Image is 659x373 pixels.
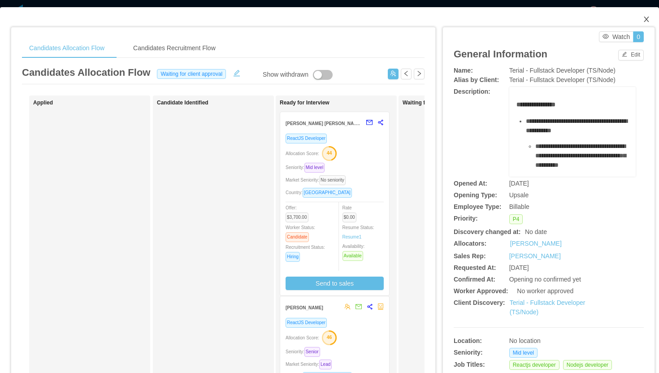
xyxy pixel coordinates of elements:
span: Billable [509,203,529,210]
b: Client Discovery: [454,299,505,306]
button: Send to sales [286,277,384,290]
b: Name: [454,67,473,74]
a: [PERSON_NAME] [509,252,561,260]
span: Reactjs developer [509,360,559,370]
b: Discovery changed at: [454,228,520,235]
b: Opening Type: [454,191,497,199]
a: Resume1 [343,234,362,240]
button: mail [361,116,373,130]
span: Opening no confirmed yet [509,276,581,283]
b: Confirmed At: [454,276,495,283]
div: rdw-editor [516,100,629,190]
button: icon: right [414,69,425,79]
h1: Applied [33,100,159,106]
b: Description: [454,88,490,95]
span: No worker approved [517,287,573,295]
button: icon: editEdit [618,50,644,61]
b: Alias by Client: [454,76,499,83]
button: Close [634,7,659,32]
span: No seniority [319,175,346,185]
article: Candidates Allocation Flow [22,65,150,80]
span: Recruitment Status: [286,245,325,259]
button: mail [351,300,362,314]
b: Employee Type: [454,203,501,210]
div: Candidates Allocation Flow [22,38,112,58]
span: Offer: [286,205,312,220]
b: Seniority: [454,349,483,356]
h1: Ready for Interview [280,100,405,106]
h1: Candidate Identified [157,100,282,106]
span: [DATE] [509,180,529,187]
span: robot [377,304,384,310]
span: Waiting for client approval [157,69,226,79]
span: Hiring [286,252,300,262]
b: Location: [454,337,482,344]
span: ReactJS Developer [286,134,327,143]
span: ReactJS Developer [286,318,327,328]
span: share-alt [377,119,384,126]
span: Terial - Fullstack Developer (TS/Node) [509,76,616,83]
span: Available [343,251,363,261]
b: Priority: [454,215,478,222]
button: 0 [633,31,644,42]
b: Sales Rep: [454,252,486,260]
span: Mid level [304,163,325,173]
span: Candidate [286,232,309,242]
button: icon: edit [230,68,244,77]
div: Candidates Recruitment Flow [126,38,223,58]
span: Nodejs developer [563,360,612,370]
strong: [PERSON_NAME] [PERSON_NAME] [286,119,362,126]
span: [GEOGRAPHIC_DATA] [303,188,352,198]
button: 44 [319,146,337,160]
b: Job Titles: [454,361,485,368]
b: Opened At: [454,180,487,187]
span: Terial - Fullstack Developer (TS/Node) [509,67,616,74]
b: Worker Approved: [454,287,508,295]
span: Seniority: [286,165,328,170]
text: 44 [327,150,332,156]
span: Senior [304,347,320,357]
span: Seniority: [286,349,324,354]
a: [PERSON_NAME] [510,239,562,248]
span: Market Seniority: [286,362,335,367]
span: Mid level [509,348,538,358]
b: Allocators: [454,240,486,247]
h1: Waiting for Client Approval [403,100,528,106]
i: icon: close [643,16,650,23]
span: Availability: [343,244,367,258]
span: Upsale [509,191,529,199]
span: Country: [286,190,356,195]
strong: [PERSON_NAME] [286,305,323,310]
span: [DATE] [509,264,529,271]
b: Requested At: [454,264,496,271]
button: icon: usergroup-add [388,69,399,79]
span: P4 [509,214,523,224]
button: 46 [319,330,337,344]
span: $0.00 [343,213,356,222]
span: $3,700.00 [286,213,308,222]
span: Market Seniority: [286,178,349,182]
text: 46 [327,334,332,340]
span: Worker Status: [286,225,315,239]
span: No date [525,228,547,235]
a: Terial - Fullstack Developer (TS/Node) [510,299,585,316]
span: Lead [319,360,332,369]
div: No location [509,336,604,346]
span: share-alt [367,304,373,310]
span: Allocation Score: [286,151,319,156]
button: icon: eyeWatch [599,31,633,42]
div: Show withdrawn [263,70,308,80]
div: rdw-wrapper [509,87,636,177]
span: team [344,304,351,310]
span: Rate [343,205,360,220]
span: Resume Status: [343,225,374,239]
span: Allocation Score: [286,335,319,340]
button: icon: left [401,69,412,79]
article: General Information [454,47,547,61]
